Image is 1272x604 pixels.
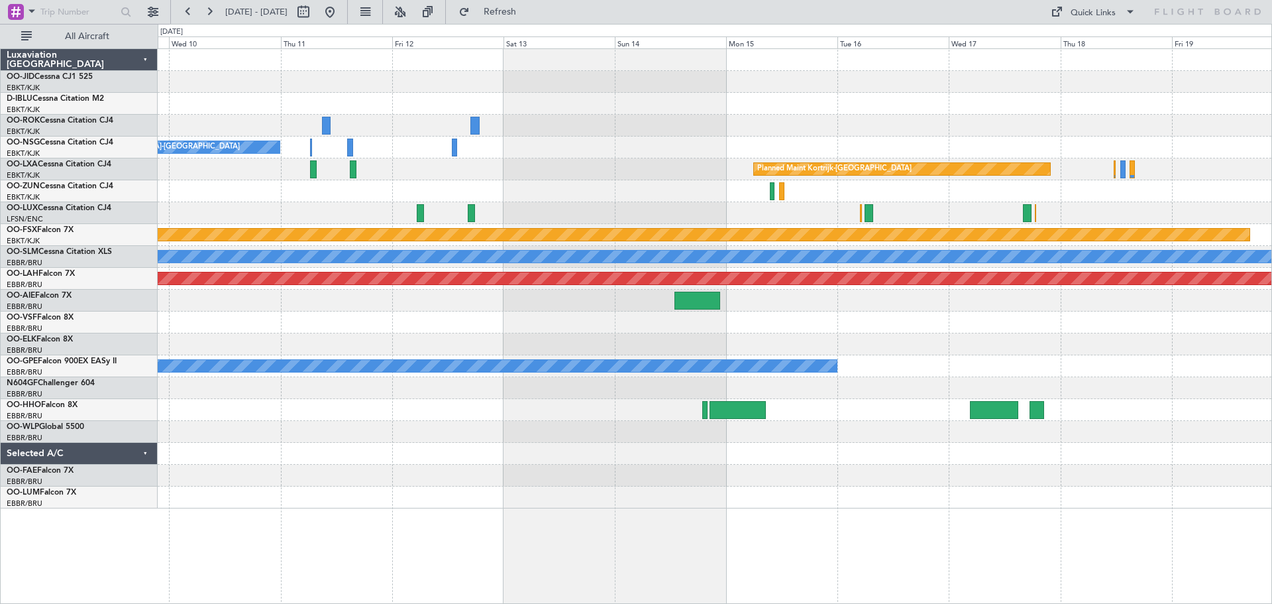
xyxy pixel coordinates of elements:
div: Sat 13 [503,36,615,48]
a: OO-ROKCessna Citation CJ4 [7,117,113,125]
span: [DATE] - [DATE] [225,6,288,18]
a: D-IBLUCessna Citation M2 [7,95,104,103]
a: EBBR/BRU [7,411,42,421]
a: OO-VSFFalcon 8X [7,314,74,322]
button: Refresh [452,1,532,23]
span: All Aircraft [34,32,140,41]
div: Tue 16 [837,36,949,48]
a: EBBR/BRU [7,477,42,487]
span: OO-SLM [7,248,38,256]
a: EBBR/BRU [7,389,42,399]
span: OO-ELK [7,335,36,343]
span: OO-LAH [7,270,38,278]
span: OO-ROK [7,117,40,125]
a: OO-NSGCessna Citation CJ4 [7,139,113,147]
a: OO-FSXFalcon 7X [7,226,74,234]
a: EBKT/KJK [7,83,40,93]
a: OO-LUMFalcon 7X [7,489,76,497]
a: OO-WLPGlobal 5500 [7,423,84,431]
span: OO-LUM [7,489,40,497]
a: EBKT/KJK [7,127,40,137]
div: Wed 10 [169,36,280,48]
a: OO-ELKFalcon 8X [7,335,73,343]
a: OO-ZUNCessna Citation CJ4 [7,182,113,190]
span: OO-LXA [7,160,38,168]
div: Fri 12 [392,36,503,48]
div: Sun 14 [615,36,726,48]
span: OO-FAE [7,467,37,475]
a: EBKT/KJK [7,236,40,246]
span: N604GF [7,379,38,387]
span: OO-VSF [7,314,37,322]
button: Quick Links [1044,1,1142,23]
a: OO-SLMCessna Citation XLS [7,248,112,256]
div: Quick Links [1071,7,1116,20]
a: OO-HHOFalcon 8X [7,401,78,409]
div: Planned Maint Kortrijk-[GEOGRAPHIC_DATA] [757,159,912,179]
span: OO-HHO [7,401,41,409]
a: LFSN/ENC [7,214,43,224]
a: EBBR/BRU [7,302,42,312]
a: EBKT/KJK [7,192,40,202]
a: OO-LUXCessna Citation CJ4 [7,204,111,212]
a: EBBR/BRU [7,324,42,333]
a: OO-JIDCessna CJ1 525 [7,73,93,81]
span: OO-FSX [7,226,37,234]
span: OO-AIE [7,292,35,300]
span: D-IBLU [7,95,32,103]
div: Wed 17 [949,36,1060,48]
span: OO-WLP [7,423,39,431]
div: Thu 18 [1061,36,1172,48]
a: OO-AIEFalcon 7X [7,292,72,300]
div: Mon 15 [726,36,837,48]
input: Trip Number [40,2,117,22]
span: OO-LUX [7,204,38,212]
span: OO-ZUN [7,182,40,190]
a: EBKT/KJK [7,149,40,158]
a: EBBR/BRU [7,258,42,268]
div: [DATE] [160,27,183,38]
a: EBBR/BRU [7,499,42,509]
span: Refresh [472,7,528,17]
a: EBKT/KJK [7,170,40,180]
a: EBKT/KJK [7,105,40,115]
a: EBBR/BRU [7,433,42,443]
span: OO-JID [7,73,34,81]
a: N604GFChallenger 604 [7,379,95,387]
a: EBBR/BRU [7,367,42,377]
span: OO-NSG [7,139,40,147]
a: OO-FAEFalcon 7X [7,467,74,475]
span: OO-GPE [7,357,38,365]
a: EBBR/BRU [7,280,42,290]
a: OO-GPEFalcon 900EX EASy II [7,357,117,365]
a: OO-LAHFalcon 7X [7,270,75,278]
button: All Aircraft [15,26,144,47]
a: OO-LXACessna Citation CJ4 [7,160,111,168]
div: Thu 11 [281,36,392,48]
a: EBBR/BRU [7,345,42,355]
